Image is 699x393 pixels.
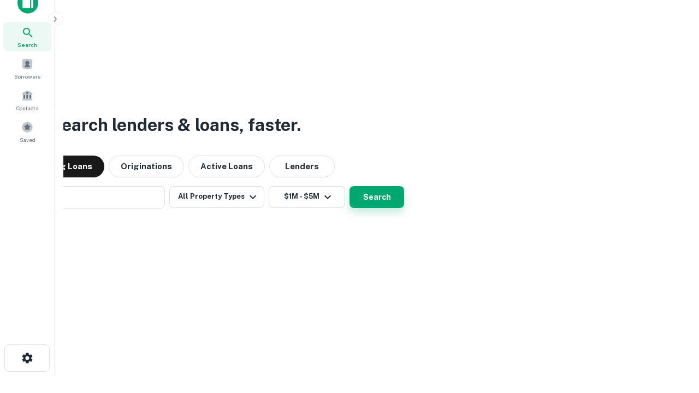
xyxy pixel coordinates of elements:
[109,156,184,177] button: Originations
[16,104,38,112] span: Contacts
[3,53,51,83] a: Borrowers
[349,186,404,208] button: Search
[269,156,335,177] button: Lenders
[169,186,264,208] button: All Property Types
[17,40,37,49] span: Search
[644,306,699,358] iframe: Chat Widget
[188,156,265,177] button: Active Loans
[3,22,51,51] a: Search
[3,85,51,115] a: Contacts
[50,112,301,138] h3: Search lenders & loans, faster.
[269,186,345,208] button: $1M - $5M
[20,135,35,144] span: Saved
[3,117,51,146] a: Saved
[14,72,40,81] span: Borrowers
